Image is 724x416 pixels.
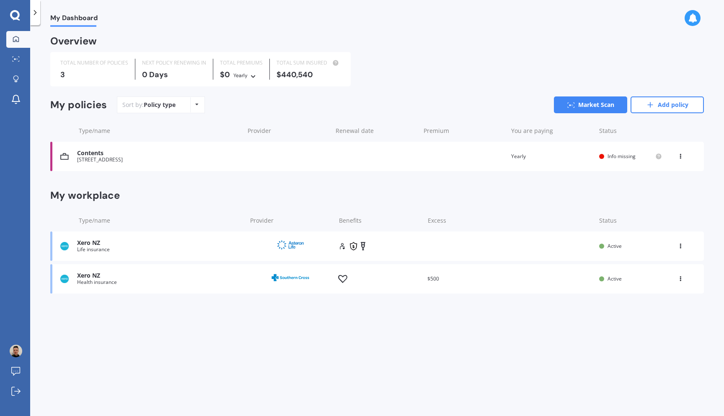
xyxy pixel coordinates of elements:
[599,216,662,225] div: Status
[277,70,341,79] div: $440,540
[269,270,311,286] img: Southern Cross
[220,70,263,80] div: $0
[77,247,242,252] div: Life insurance
[122,101,176,109] div: Sort by:
[511,152,592,161] div: Yearly
[277,59,341,67] div: TOTAL SUM INSURED
[608,242,622,250] span: Active
[10,345,22,357] img: ACg8ocI5QR4cIUIRatXE---rCVRlfpJorLKIN8UFrw2DEPOLknViFC4=s96-c
[60,275,69,283] img: Health
[77,239,242,247] div: Xero NZ
[338,242,346,250] img: life.f720d6a2d7cdcd3ad642.svg
[144,101,176,109] div: Policy type
[424,127,505,135] div: Premium
[608,153,636,160] span: Info missing
[599,127,662,135] div: Status
[60,242,69,250] img: Life
[50,191,704,200] div: My workplace
[77,272,242,279] div: Xero NZ
[77,157,240,163] div: [STREET_ADDRESS]
[511,127,592,135] div: You are paying
[60,152,69,161] img: Contents
[428,216,592,225] div: Excess
[361,242,365,250] img: trauma.8eafb2abb5ff055959a7.svg
[248,127,329,135] div: Provider
[427,275,592,283] div: $500
[79,127,241,135] div: Type/name
[60,59,128,67] div: TOTAL NUMBER OF POLICIES
[250,216,332,225] div: Provider
[269,237,311,253] img: Asteron Life
[50,14,98,25] span: My Dashboard
[79,216,243,225] div: Type/name
[338,275,347,283] img: health.62746f8bd298b648b488.svg
[608,275,622,282] span: Active
[77,150,240,157] div: Contents
[336,127,417,135] div: Renewal date
[60,70,128,79] div: 3
[631,96,704,113] a: Add policy
[233,71,248,80] div: Yearly
[339,216,421,225] div: Benefits
[77,279,242,285] div: Health insurance
[142,70,206,79] div: 0 Days
[350,242,357,250] img: income.d9b7b7fb96f7e1c2addc.svg
[142,59,206,67] div: NEXT POLICY RENEWING IN
[220,59,263,67] div: TOTAL PREMIUMS
[554,96,627,113] a: Market Scan
[50,99,107,111] div: My policies
[50,37,97,45] div: Overview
